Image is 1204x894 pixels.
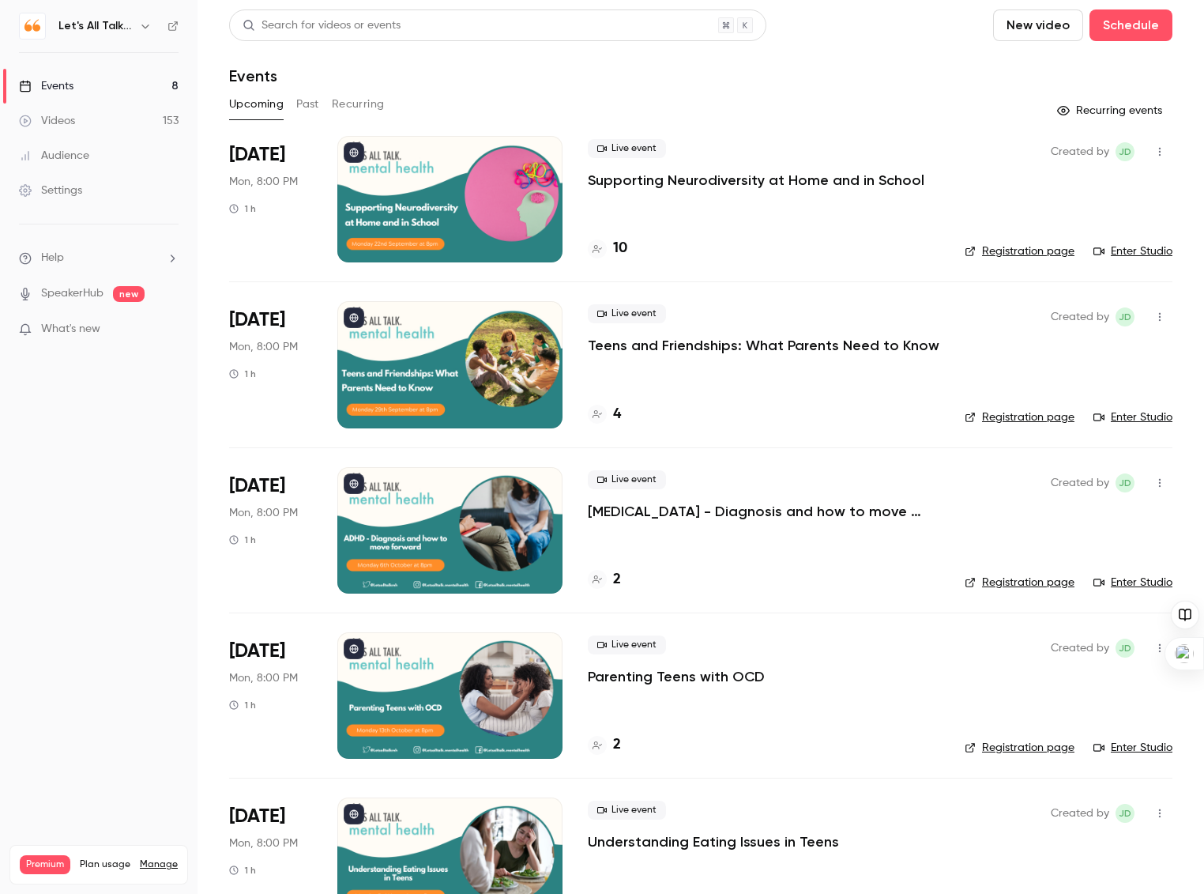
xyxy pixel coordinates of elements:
div: Oct 6 Mon, 8:00 PM (Europe/London) [229,467,312,594]
h1: Events [229,66,277,85]
span: [DATE] [229,473,285,499]
span: [DATE] [229,804,285,829]
a: 2 [588,734,621,756]
span: JD [1119,804,1131,823]
a: Supporting Neurodiversity at Home and in School [588,171,924,190]
h6: Let's All Talk Mental Health [58,18,133,34]
a: Enter Studio [1093,243,1172,259]
h4: 2 [613,734,621,756]
a: Enter Studio [1093,740,1172,756]
div: Audience [19,148,89,164]
span: Mon, 8:00 PM [229,836,298,851]
img: Let's All Talk Mental Health [20,13,45,39]
h4: 4 [613,404,621,425]
span: Created by [1051,804,1109,823]
div: 1 h [229,202,256,215]
a: Enter Studio [1093,409,1172,425]
a: 2 [588,569,621,590]
span: Jenni Dunn [1116,804,1134,823]
span: Jenni Dunn [1116,142,1134,161]
div: 1 h [229,534,256,546]
span: Live event [588,139,666,158]
button: Recurring [332,92,385,117]
span: Created by [1051,639,1109,658]
div: Sep 29 Mon, 8:00 PM (Europe/London) [229,301,312,428]
span: JD [1119,639,1131,658]
span: Live event [588,470,666,489]
span: What's new [41,321,100,338]
span: Live event [588,304,666,323]
a: Manage [140,858,178,871]
span: [DATE] [229,639,285,664]
span: Created by [1051,142,1109,161]
a: 10 [588,238,627,259]
div: Search for videos or events [243,17,401,34]
a: Understanding Eating Issues in Teens [588,832,839,851]
span: Plan usage [80,858,130,871]
h4: 10 [613,238,627,259]
a: Registration page [965,740,1074,756]
div: Sep 22 Mon, 8:00 PM (Europe/London) [229,136,312,262]
div: 1 h [229,699,256,711]
span: Mon, 8:00 PM [229,505,298,521]
span: JD [1119,142,1131,161]
div: Events [19,78,73,94]
span: new [113,286,145,302]
a: Registration page [965,575,1074,590]
div: Oct 13 Mon, 8:00 PM (Europe/London) [229,632,312,759]
span: JD [1119,473,1131,492]
a: Registration page [965,409,1074,425]
a: Enter Studio [1093,575,1172,590]
a: Parenting Teens with OCD [588,667,765,686]
span: [DATE] [229,142,285,168]
span: Mon, 8:00 PM [229,670,298,686]
span: Premium [20,855,70,874]
div: Settings [19,183,82,198]
button: Schedule [1089,9,1172,41]
span: Live event [588,801,666,820]
span: Live event [588,636,666,654]
span: Help [41,250,64,266]
button: Past [296,92,319,117]
span: JD [1119,307,1131,326]
a: 4 [588,404,621,425]
div: 1 h [229,368,256,380]
span: Jenni Dunn [1116,307,1134,326]
span: Jenni Dunn [1116,473,1134,492]
span: [DATE] [229,307,285,333]
div: 1 h [229,864,256,877]
span: Mon, 8:00 PM [229,339,298,355]
a: SpeakerHub [41,285,103,302]
a: Registration page [965,243,1074,259]
div: Videos [19,113,75,129]
button: New video [993,9,1083,41]
iframe: Noticeable Trigger [160,323,179,337]
li: help-dropdown-opener [19,250,179,266]
button: Recurring events [1050,98,1172,123]
span: Created by [1051,473,1109,492]
a: Teens and Friendships: What Parents Need to Know [588,336,939,355]
h4: 2 [613,569,621,590]
span: Created by [1051,307,1109,326]
span: Jenni Dunn [1116,639,1134,658]
button: Upcoming [229,92,284,117]
span: Mon, 8:00 PM [229,174,298,190]
a: [MEDICAL_DATA] - Diagnosis and how to move forward [588,502,939,521]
